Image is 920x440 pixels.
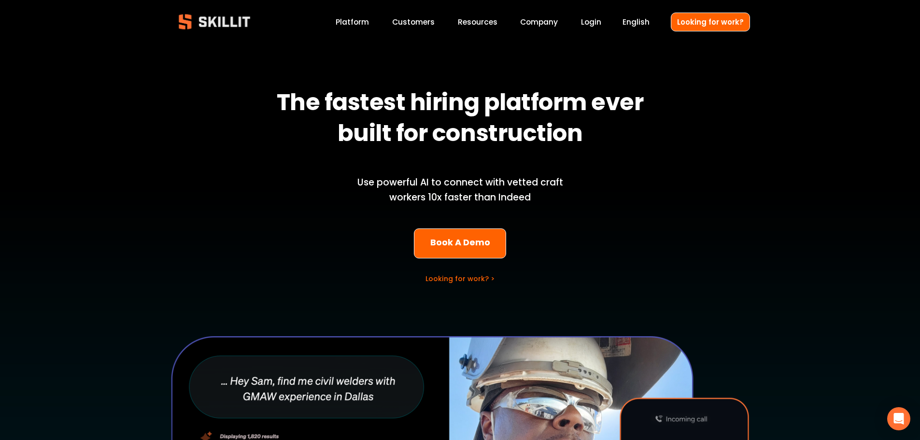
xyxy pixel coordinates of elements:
p: Use powerful AI to connect with vetted craft workers 10x faster than Indeed [341,175,580,205]
a: Looking for work? > [425,274,495,284]
span: English [623,16,650,28]
a: Company [520,15,558,28]
div: language picker [623,15,650,28]
a: folder dropdown [458,15,497,28]
a: Customers [392,15,435,28]
a: Book A Demo [414,228,506,259]
a: Looking for work? [671,13,750,31]
a: Platform [336,15,369,28]
a: Login [581,15,601,28]
img: Skillit [170,7,258,36]
strong: The fastest hiring platform ever built for construction [277,85,648,155]
span: Resources [458,16,497,28]
div: Open Intercom Messenger [887,407,910,430]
